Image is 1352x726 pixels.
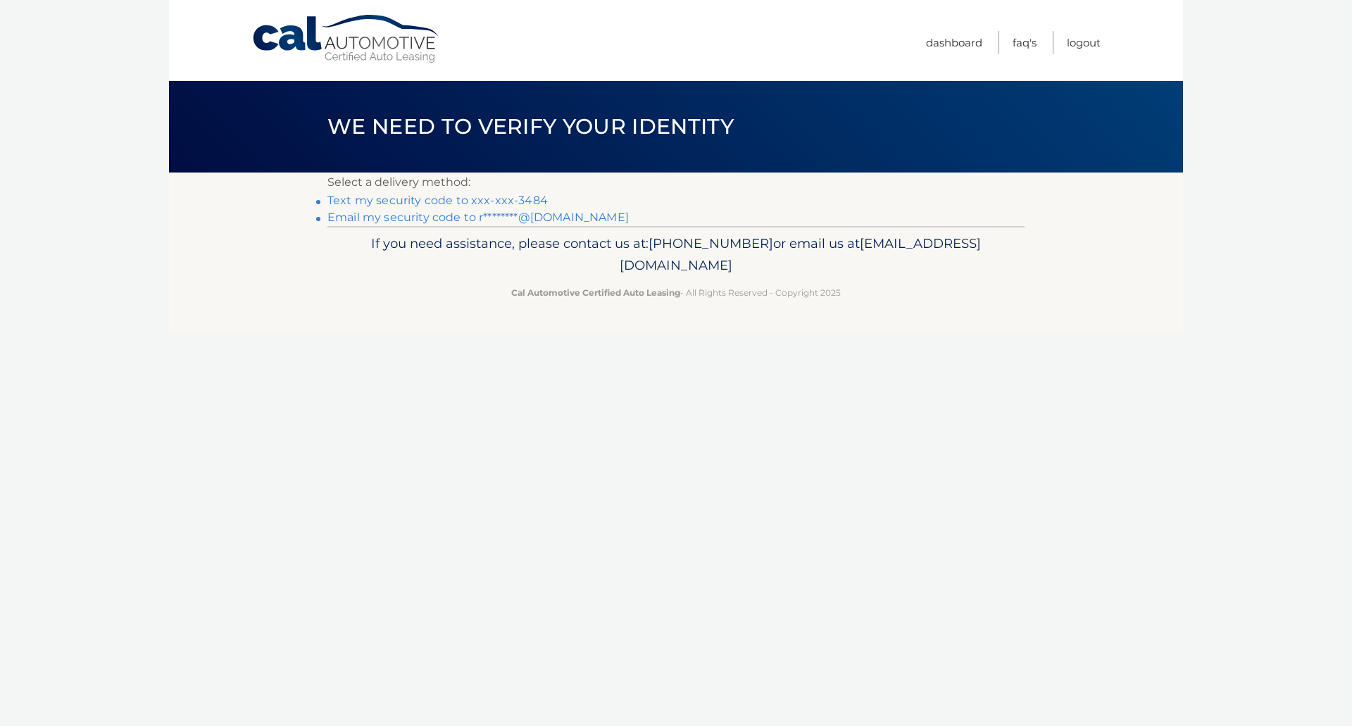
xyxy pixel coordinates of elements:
p: Select a delivery method: [327,173,1025,192]
a: Dashboard [926,31,982,54]
a: Text my security code to xxx-xxx-3484 [327,194,548,207]
a: Logout [1067,31,1101,54]
p: If you need assistance, please contact us at: or email us at [337,232,1015,277]
span: [PHONE_NUMBER] [649,235,773,251]
a: FAQ's [1013,31,1037,54]
strong: Cal Automotive Certified Auto Leasing [511,287,680,298]
p: - All Rights Reserved - Copyright 2025 [337,285,1015,300]
a: Email my security code to r********@[DOMAIN_NAME] [327,211,629,224]
span: We need to verify your identity [327,113,734,139]
a: Cal Automotive [251,14,442,64]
